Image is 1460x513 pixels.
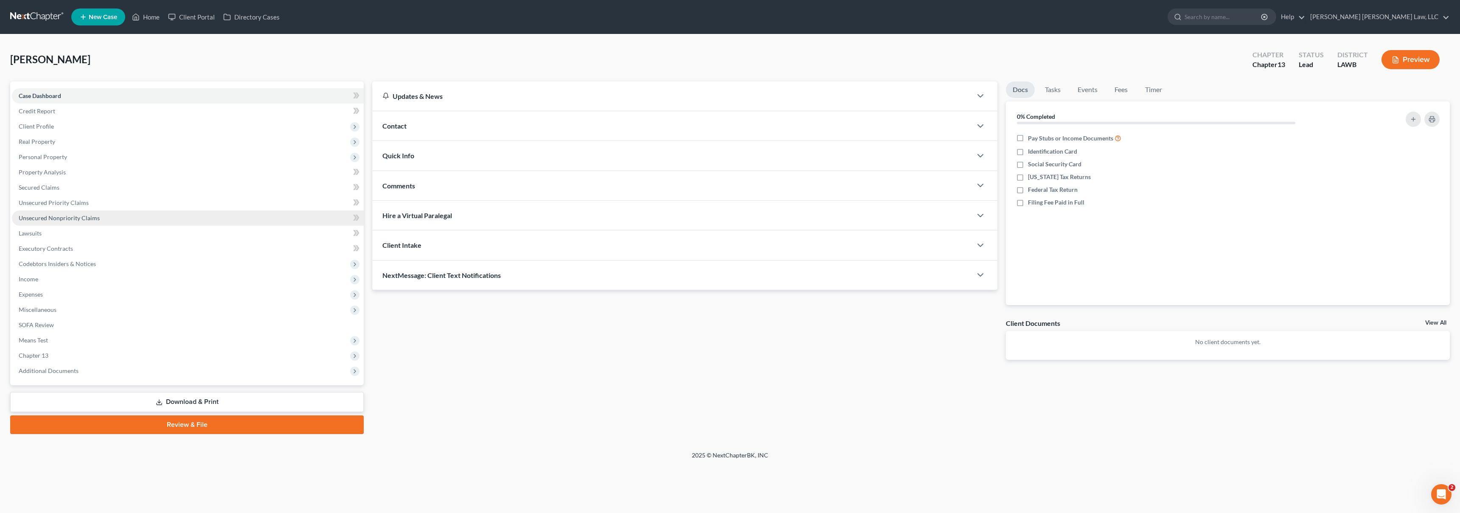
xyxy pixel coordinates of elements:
[1299,50,1324,60] div: Status
[19,336,48,344] span: Means Test
[128,9,164,25] a: Home
[1028,173,1091,181] span: [US_STATE] Tax Returns
[12,165,364,180] a: Property Analysis
[12,241,364,256] a: Executory Contracts
[19,245,73,252] span: Executory Contracts
[19,367,79,374] span: Additional Documents
[19,352,48,359] span: Chapter 13
[89,14,117,20] span: New Case
[10,392,364,412] a: Download & Print
[19,92,61,99] span: Case Dashboard
[19,153,67,160] span: Personal Property
[1277,9,1305,25] a: Help
[19,184,59,191] span: Secured Claims
[1071,81,1104,98] a: Events
[12,210,364,226] a: Unsecured Nonpriority Claims
[12,104,364,119] a: Credit Report
[1108,81,1135,98] a: Fees
[19,138,55,145] span: Real Property
[1185,9,1262,25] input: Search by name...
[382,151,414,160] span: Quick Info
[1017,113,1055,120] strong: 0% Completed
[1252,50,1285,60] div: Chapter
[1028,185,1078,194] span: Federal Tax Return
[1449,484,1455,491] span: 2
[1006,81,1035,98] a: Docs
[19,168,66,176] span: Property Analysis
[12,180,364,195] a: Secured Claims
[19,199,89,206] span: Unsecured Priority Claims
[1306,9,1449,25] a: [PERSON_NAME] [PERSON_NAME] Law, LLC
[382,211,452,219] span: Hire a Virtual Paralegal
[382,182,415,190] span: Comments
[1252,60,1285,70] div: Chapter
[382,92,962,101] div: Updates & News
[19,321,54,328] span: SOFA Review
[488,451,972,466] div: 2025 © NextChapterBK, INC
[12,195,364,210] a: Unsecured Priority Claims
[382,271,501,279] span: NextMessage: Client Text Notifications
[164,9,219,25] a: Client Portal
[1138,81,1169,98] a: Timer
[219,9,284,25] a: Directory Cases
[19,306,56,313] span: Miscellaneous
[382,122,407,130] span: Contact
[1028,147,1077,156] span: Identification Card
[19,260,96,267] span: Codebtors Insiders & Notices
[1431,484,1452,505] iframe: Intercom live chat
[1337,60,1368,70] div: LAWB
[19,230,42,237] span: Lawsuits
[1337,50,1368,60] div: District
[1038,81,1067,98] a: Tasks
[12,317,364,333] a: SOFA Review
[1028,160,1081,168] span: Social Security Card
[19,123,54,130] span: Client Profile
[12,88,364,104] a: Case Dashboard
[19,107,55,115] span: Credit Report
[1028,198,1084,207] span: Filing Fee Paid in Full
[1006,319,1060,328] div: Client Documents
[1028,134,1113,143] span: Pay Stubs or Income Documents
[1425,320,1446,326] a: View All
[19,214,100,221] span: Unsecured Nonpriority Claims
[19,275,38,283] span: Income
[1381,50,1440,69] button: Preview
[1277,60,1285,68] span: 13
[19,291,43,298] span: Expenses
[10,53,90,65] span: [PERSON_NAME]
[1013,338,1443,346] p: No client documents yet.
[10,415,364,434] a: Review & File
[12,226,364,241] a: Lawsuits
[1299,60,1324,70] div: Lead
[382,241,421,249] span: Client Intake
